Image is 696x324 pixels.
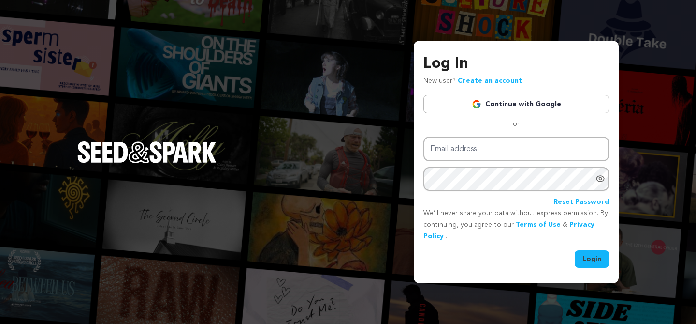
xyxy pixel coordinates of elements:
[423,52,609,76] h3: Log In
[575,250,609,268] button: Login
[423,76,522,87] p: New user?
[458,77,522,84] a: Create an account
[472,99,481,109] img: Google logo
[507,119,525,129] span: or
[423,208,609,242] p: We’ll never share your data without express permission. By continuing, you agree to our & .
[423,221,594,240] a: Privacy Policy
[77,141,217,163] img: Seed&Spark Logo
[595,174,605,184] a: Show password as plain text. Warning: this will display your password on the screen.
[423,95,609,113] a: Continue with Google
[553,197,609,208] a: Reset Password
[423,137,609,161] input: Email address
[77,141,217,182] a: Seed&Spark Homepage
[516,221,561,228] a: Terms of Use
